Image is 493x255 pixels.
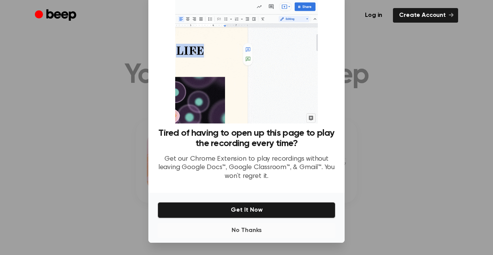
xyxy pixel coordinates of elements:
button: Get It Now [158,202,335,218]
a: Beep [35,8,78,23]
p: Get our Chrome Extension to play recordings without leaving Google Docs™, Google Classroom™, & Gm... [158,155,335,181]
a: Create Account [393,8,458,23]
a: Log in [359,8,388,23]
h3: Tired of having to open up this page to play the recording every time? [158,128,335,149]
button: No Thanks [158,223,335,238]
